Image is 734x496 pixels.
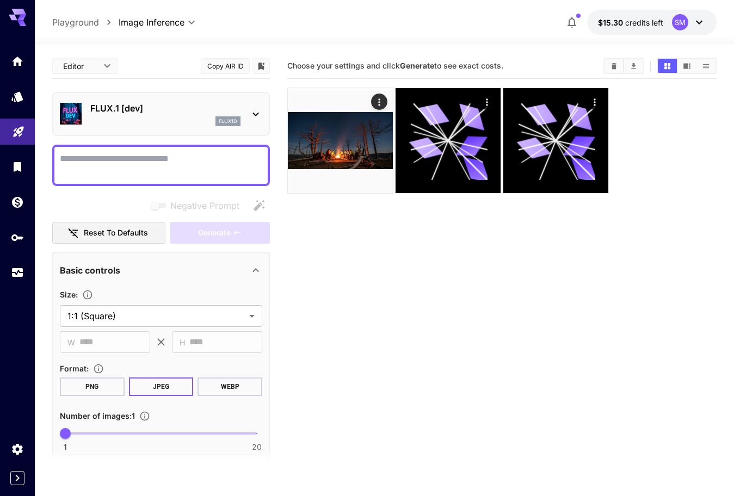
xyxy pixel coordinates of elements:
button: Download All [624,59,643,73]
button: Adjust the dimensions of the generated image by specifying its width and height in pixels, or sel... [78,289,97,300]
button: Specify how many images to generate in a single request. Each image generation will be charged se... [135,411,155,421]
span: W [67,336,75,349]
button: Show media in list view [696,59,716,73]
div: Models [11,90,24,103]
div: Library [11,160,24,173]
button: Show media in grid view [658,59,677,73]
div: Show media in grid viewShow media in video viewShow media in list view [657,58,717,74]
div: Actions [371,94,387,110]
span: Negative prompts are not compatible with the selected model. [149,199,248,212]
span: Choose your settings and click to see exact costs. [287,61,503,70]
button: Clear All [605,59,624,73]
span: Format : [60,364,89,373]
img: 9k= [288,88,393,193]
nav: breadcrumb [52,16,119,29]
div: Playground [12,121,25,135]
div: FLUX.1 [dev]flux1d [60,97,262,131]
div: Settings [11,442,24,456]
div: Usage [11,266,24,280]
span: 1:1 (Square) [67,309,245,323]
button: Copy AIR ID [201,58,250,74]
span: 20 [252,442,262,452]
button: PNG [60,377,125,396]
span: $15.30 [598,18,625,27]
a: Playground [52,16,99,29]
button: $15.3014SM [587,10,717,35]
button: Add to library [256,59,266,72]
p: FLUX.1 [dev] [90,102,240,115]
div: Wallet [11,195,24,209]
div: Clear AllDownload All [603,58,644,74]
span: Size : [60,290,78,299]
span: Image Inference [119,16,184,29]
span: Editor [63,60,97,72]
b: Generate [400,61,434,70]
span: credits left [625,18,663,27]
button: Show media in video view [677,59,696,73]
button: JPEG [129,377,194,396]
div: API Keys [11,231,24,244]
div: Actions [587,94,603,110]
button: Choose the file format for the output image. [89,363,108,374]
span: Number of images : 1 [60,411,135,420]
p: flux1d [219,117,237,125]
div: Home [11,54,24,68]
button: Expand sidebar [10,471,24,485]
span: 1 [64,442,67,452]
button: Reset to defaults [52,222,165,244]
button: WEBP [198,377,262,396]
span: Negative Prompt [170,199,239,212]
span: H [180,336,185,349]
div: Basic controls [60,257,262,283]
div: SM [672,14,688,30]
p: Basic controls [60,264,120,277]
div: $15.3014 [598,17,663,28]
div: Actions [479,94,495,110]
